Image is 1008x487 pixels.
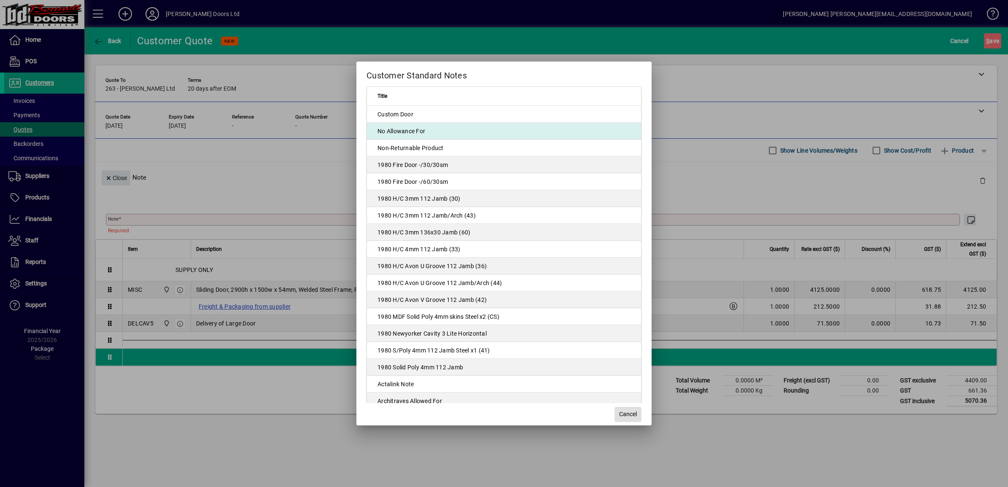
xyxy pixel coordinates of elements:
[377,91,387,101] span: Title
[367,106,641,123] td: Custom Door
[367,393,641,409] td: Architraves Allowed For
[367,224,641,241] td: 1980 H/C 3mm 136x30 Jamb (60)
[367,359,641,376] td: 1980 Solid Poly 4mm 112 Jamb
[367,308,641,325] td: 1980 MDF Solid Poly 4mm skins Steel x2 (CS)
[367,156,641,173] td: 1980 Fire Door -/30/30sm
[367,274,641,291] td: 1980 H/C Avon U Groove 112 Jamb/Arch (44)
[367,123,641,140] td: No Allowance For
[367,376,641,393] td: Actalink Note
[367,140,641,156] td: Non-Returnable Product
[367,173,641,190] td: 1980 Fire Door -/60/30sm
[615,407,641,422] button: Cancel
[367,190,641,207] td: 1980 H/C 3mm 112 Jamb (30)
[367,342,641,359] td: 1980 S/Poly 4mm 112 Jamb Steel x1 (41)
[367,258,641,274] td: 1980 H/C Avon U Groove 112 Jamb (36)
[356,62,652,86] h2: Customer Standard Notes
[367,207,641,224] td: 1980 H/C 3mm 112 Jamb/Arch (43)
[619,410,637,419] span: Cancel
[367,325,641,342] td: 1980 Newyorker Cavity 3 Lite Horizontal
[367,241,641,258] td: 1980 H/C 4mm 112 Jamb (33)
[367,291,641,308] td: 1980 H/C Avon V Groove 112 Jamb (42)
